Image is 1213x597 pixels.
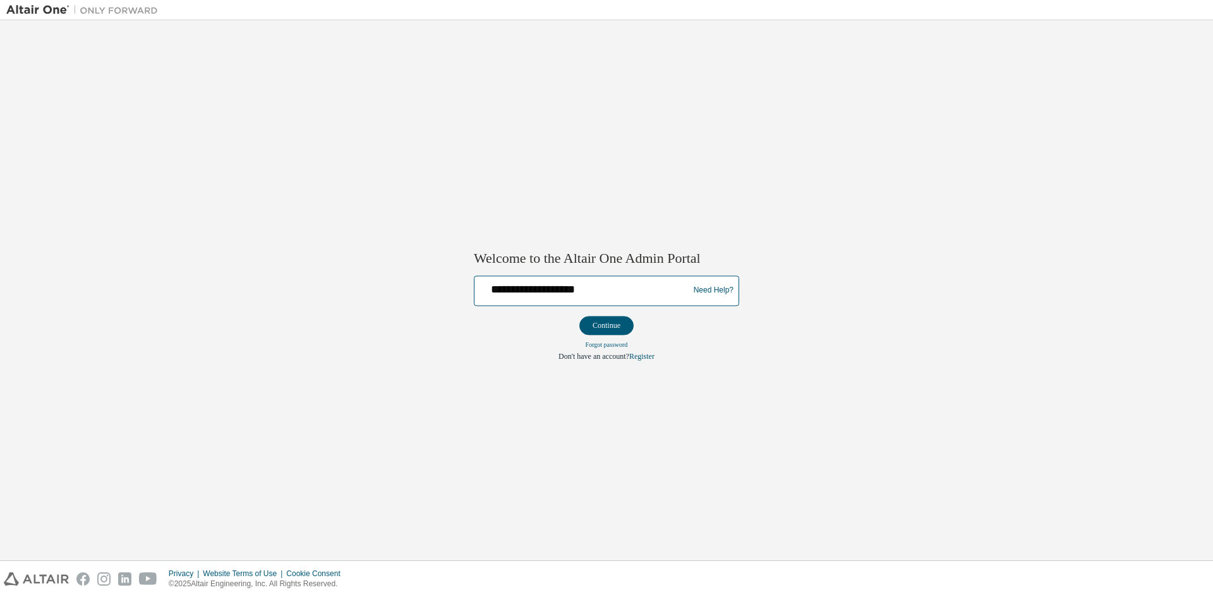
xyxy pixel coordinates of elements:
button: Continue [579,316,634,335]
img: youtube.svg [139,572,157,586]
img: altair_logo.svg [4,572,69,586]
div: Website Terms of Use [203,569,286,579]
span: Don't have an account? [558,352,629,361]
div: Privacy [169,569,203,579]
div: Cookie Consent [286,569,347,579]
img: Altair One [6,4,164,16]
img: instagram.svg [97,572,111,586]
img: facebook.svg [76,572,90,586]
a: Need Help? [694,291,733,291]
img: linkedin.svg [118,572,131,586]
p: © 2025 Altair Engineering, Inc. All Rights Reserved. [169,579,348,589]
a: Register [629,352,655,361]
a: Forgot password [586,341,628,348]
h2: Welcome to the Altair One Admin Portal [474,250,739,268]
